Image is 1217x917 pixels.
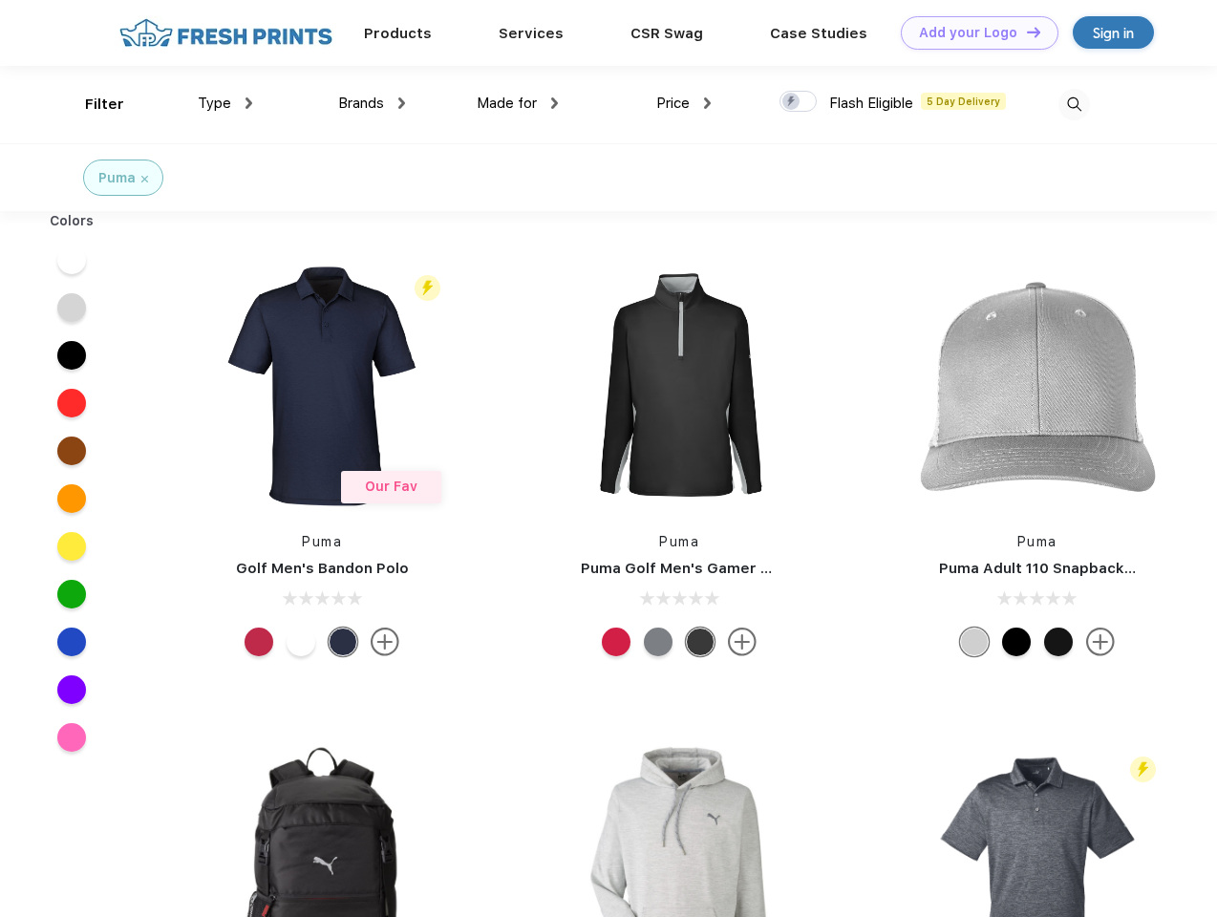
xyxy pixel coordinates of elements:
[1002,628,1031,656] div: Pma Blk Pma Blk
[552,259,806,513] img: func=resize&h=266
[195,259,449,513] img: func=resize&h=266
[1093,22,1134,44] div: Sign in
[581,560,883,577] a: Puma Golf Men's Gamer Golf Quarter-Zip
[686,628,715,656] div: Puma Black
[829,95,913,112] span: Flash Eligible
[1044,628,1073,656] div: Pma Blk with Pma Blk
[656,95,690,112] span: Price
[98,168,136,188] div: Puma
[659,534,699,549] a: Puma
[141,176,148,182] img: filter_cancel.svg
[602,628,630,656] div: Ski Patrol
[960,628,989,656] div: Quarry Brt Whit
[477,95,537,112] span: Made for
[921,93,1006,110] span: 5 Day Delivery
[236,560,409,577] a: Golf Men's Bandon Polo
[246,97,252,109] img: dropdown.png
[919,25,1017,41] div: Add your Logo
[287,628,315,656] div: Bright White
[329,628,357,656] div: Navy Blazer
[114,16,338,50] img: fo%20logo%202.webp
[1058,89,1090,120] img: desktop_search.svg
[371,628,399,656] img: more.svg
[338,95,384,112] span: Brands
[398,97,405,109] img: dropdown.png
[704,97,711,109] img: dropdown.png
[499,25,564,42] a: Services
[245,628,273,656] div: Ski Patrol
[85,94,124,116] div: Filter
[364,25,432,42] a: Products
[415,275,440,301] img: flash_active_toggle.svg
[1017,534,1057,549] a: Puma
[1073,16,1154,49] a: Sign in
[198,95,231,112] span: Type
[551,97,558,109] img: dropdown.png
[1086,628,1115,656] img: more.svg
[302,534,342,549] a: Puma
[35,211,109,231] div: Colors
[1027,27,1040,37] img: DT
[1130,757,1156,782] img: flash_active_toggle.svg
[630,25,703,42] a: CSR Swag
[728,628,757,656] img: more.svg
[365,479,417,494] span: Our Fav
[644,628,673,656] div: Quiet Shade
[910,259,1164,513] img: func=resize&h=266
